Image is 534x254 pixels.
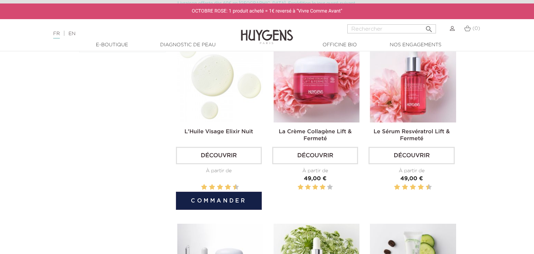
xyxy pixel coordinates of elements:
label: 10 [427,183,430,192]
label: 5 [408,183,410,192]
a: L'Huile Visage Elixir Nuit [184,129,253,135]
div: À partir de [369,167,454,175]
label: 2 [202,183,206,192]
button:  [423,22,435,32]
label: 5 [327,183,333,192]
div: | [50,30,217,38]
a: FR [53,31,60,39]
label: 3 [400,183,402,192]
span: 49,00 € [304,176,326,182]
button: Commander [176,192,262,210]
label: 9 [232,183,233,192]
input: Rechercher [347,24,436,33]
a: Nos engagements [381,41,450,49]
label: 4 [210,183,214,192]
a: Découvrir [176,147,262,164]
label: 6 [411,183,415,192]
label: 7 [416,183,418,192]
label: 2 [305,183,310,192]
i:  [425,23,433,31]
span: 49,00 € [400,176,423,182]
img: La Crème Collagène Lift & Fermeté [274,37,359,122]
a: Découvrir [272,147,358,164]
label: 1 [298,183,303,192]
div: À partir de [176,167,262,175]
label: 1 [200,183,201,192]
label: 2 [395,183,399,192]
a: E-Boutique [77,41,147,49]
label: 9 [424,183,426,192]
div: À partir de [272,167,358,175]
a: Diagnostic de peau [153,41,222,49]
a: Découvrir [369,147,454,164]
a: EN [68,31,75,36]
a: Officine Bio [305,41,374,49]
a: Le Sérum Resvératrol Lift & Fermeté [374,129,450,142]
label: 8 [226,183,230,192]
label: 6 [218,183,222,192]
img: Le Sérum Resvératrol Lift & Fermeté [370,37,456,122]
label: 10 [234,183,237,192]
label: 1 [393,183,394,192]
span: (0) [472,26,480,31]
img: Huygens [241,18,293,45]
label: 4 [403,183,407,192]
label: 3 [208,183,209,192]
a: La Crème Collagène Lift & Fermeté [279,129,352,142]
label: 7 [224,183,225,192]
label: 5 [216,183,217,192]
label: 4 [320,183,325,192]
label: 8 [419,183,423,192]
label: 3 [313,183,318,192]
